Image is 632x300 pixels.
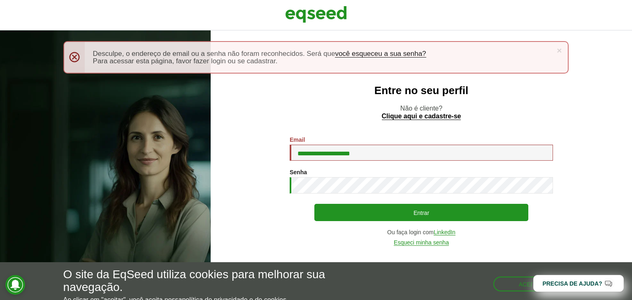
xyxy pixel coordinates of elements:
a: Clique aqui e cadastre-se [382,113,461,120]
a: LinkedIn [434,229,455,235]
h2: Entre no seu perfil [227,85,616,97]
button: Entrar [314,204,528,221]
li: Desculpe, o endereço de email ou a senha não foram reconhecidos. Será que [93,50,552,58]
label: Email [290,137,305,143]
a: × [557,46,562,55]
button: Aceitar [493,277,569,291]
a: Esqueci minha senha [394,240,449,246]
h5: O site da EqSeed utiliza cookies para melhorar sua navegação. [63,268,367,294]
label: Senha [290,169,307,175]
a: você esqueceu a sua senha? [335,50,426,58]
img: EqSeed Logo [285,4,347,25]
li: Para acessar esta página, favor fazer login ou se cadastrar. [93,58,552,65]
div: Ou faça login com [290,229,553,235]
p: Não é cliente? [227,104,616,120]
